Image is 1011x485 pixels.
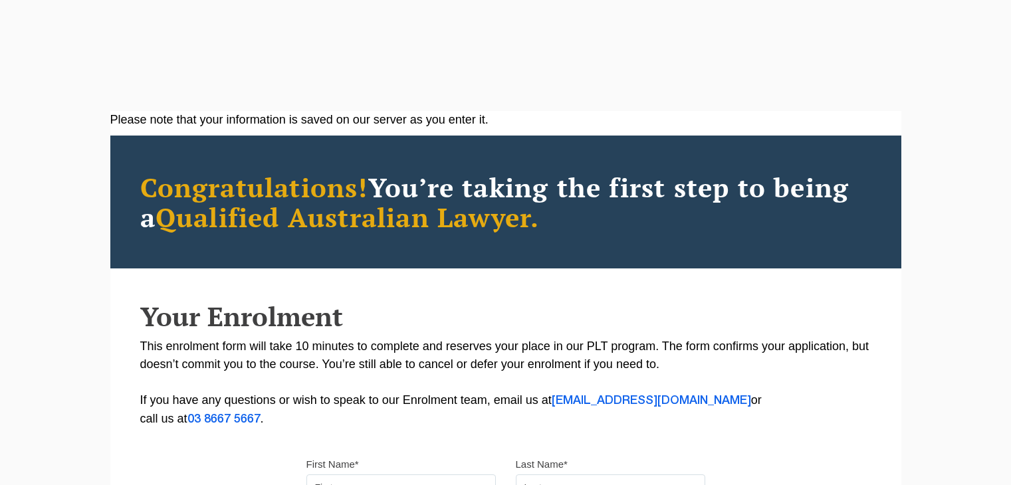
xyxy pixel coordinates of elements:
[140,169,368,205] span: Congratulations!
[140,172,871,232] h2: You’re taking the first step to being a
[516,458,568,471] label: Last Name*
[140,338,871,429] p: This enrolment form will take 10 minutes to complete and reserves your place in our PLT program. ...
[110,111,901,129] div: Please note that your information is saved on our server as you enter it.
[187,414,261,425] a: 03 8667 5667
[552,395,751,406] a: [EMAIL_ADDRESS][DOMAIN_NAME]
[140,302,871,331] h2: Your Enrolment
[156,199,540,235] span: Qualified Australian Lawyer.
[306,458,359,471] label: First Name*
